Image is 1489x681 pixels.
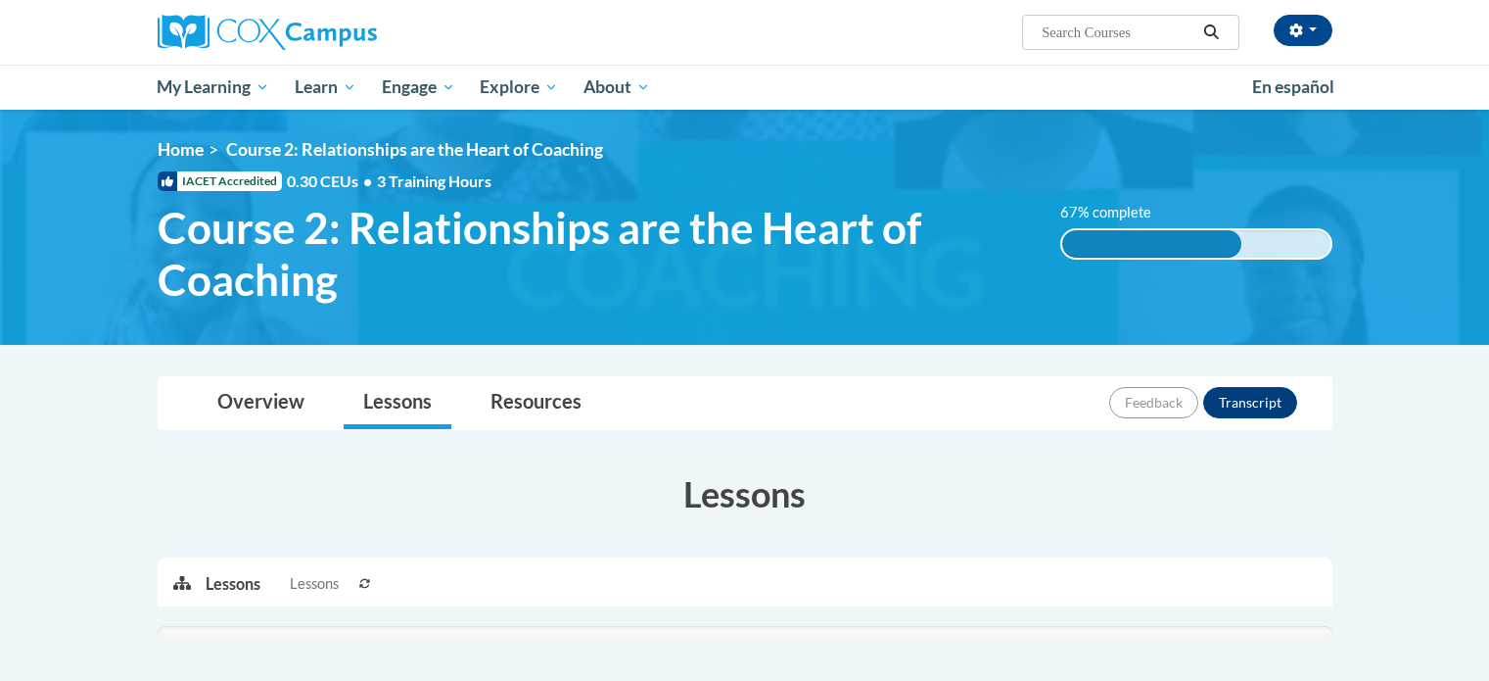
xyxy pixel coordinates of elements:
a: My Learning [145,65,283,110]
span: 0.30 CEUs [287,170,377,192]
button: Feedback [1109,387,1198,418]
span: Course 2: Relationships are the Heart of Coaching [226,139,603,160]
a: Home [158,139,204,160]
div: 67% complete [1062,230,1241,258]
a: Explore [467,65,571,110]
span: Learn [295,75,356,99]
a: Engage [369,65,468,110]
input: Search Courses [1040,21,1196,44]
img: Cox Campus [158,15,377,50]
a: Resources [471,377,601,429]
button: Transcript [1203,387,1297,418]
a: Cox Campus [158,15,530,50]
a: About [571,65,663,110]
a: Lessons [344,377,451,429]
label: 67% complete [1060,202,1173,223]
span: 3 Training Hours [377,171,491,190]
div: Main menu [128,65,1362,110]
a: En español [1239,67,1347,108]
span: Engage [382,75,455,99]
p: Lessons [206,573,260,595]
button: Search [1196,21,1226,44]
span: My Learning [157,75,269,99]
span: Lessons [290,573,339,595]
span: Course 2: Relationships are the Heart of Coaching [158,202,1032,306]
h3: Lessons [158,469,1332,518]
a: Overview [198,377,324,429]
span: • [363,171,372,190]
span: IACET Accredited [158,171,282,191]
span: About [583,75,650,99]
button: Account Settings [1274,15,1332,46]
span: Explore [480,75,558,99]
a: Learn [282,65,369,110]
span: En español [1252,76,1334,97]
